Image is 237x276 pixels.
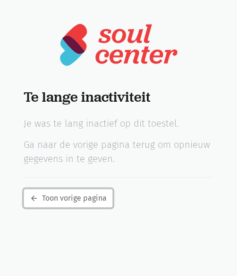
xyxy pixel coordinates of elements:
[24,138,213,166] p: Ga naar de vorige pagina terug om opnieuw gegevens in te geven.
[24,189,113,208] a: Toon vorige pagina
[24,89,213,106] h1: Te lange inactiviteit
[59,23,178,67] img: logo
[24,117,213,131] p: Je was te lang inactief op dit toestel.
[30,194,38,203] i: arrow_back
